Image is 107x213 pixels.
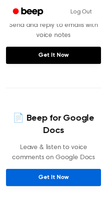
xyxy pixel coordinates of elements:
h4: 📄 Beep for Google Docs [6,112,101,137]
p: Leave & listen to voice comments on Google Docs [6,143,101,163]
a: Get It Now [6,47,101,64]
p: Send and reply to emails with voice notes [6,21,101,41]
a: Get It Now [6,169,101,186]
a: Log Out [63,3,99,21]
a: Beep [8,5,50,19]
